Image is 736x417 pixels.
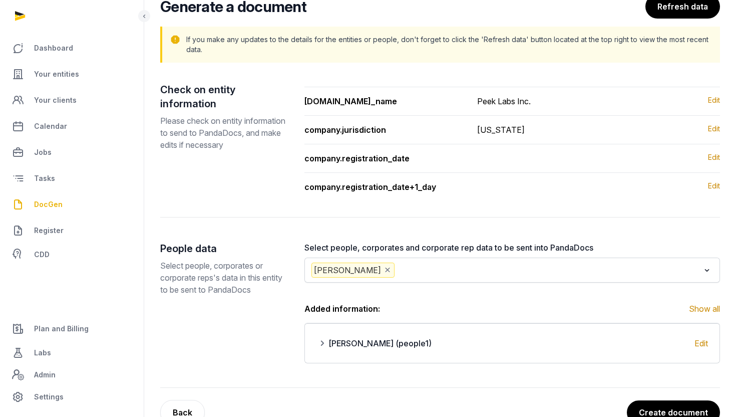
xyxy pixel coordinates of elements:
div: company.jurisdiction [304,124,461,136]
div: [US_STATE] [477,124,525,136]
span: Dashboard [34,42,73,54]
a: Dashboard [8,36,136,60]
div: Show all [689,303,720,315]
button: Deselect Sherry Yan Jiang [383,263,392,277]
a: Jobs [8,140,136,164]
div: Peek Labs Inc. [477,95,531,107]
h2: Check on entity information [160,83,288,111]
div: [DOMAIN_NAME]_name [304,95,461,107]
p: If you make any updates to the details for the entities or people, don't forget to click the 'Ref... [186,35,712,55]
span: Register [34,225,64,237]
span: DocGen [34,198,63,211]
a: Edit [708,152,720,162]
span: CDD [34,249,50,261]
span: Plan and Billing [34,323,89,335]
span: Calendar [34,120,67,132]
a: Plan and Billing [8,317,136,341]
a: Edit [694,338,708,348]
p: Select people, corporates or corporate reps's data in this entity to be sent to PandaDocs [160,260,288,296]
div: company.registration_date [304,152,461,164]
span: Jobs [34,146,52,158]
li: Added information: [304,303,720,315]
a: DocGen [8,192,136,217]
span: Your entities [34,68,79,80]
a: Calendar [8,114,136,138]
input: Search for option [397,263,700,278]
a: Your clients [8,88,136,112]
div: company.registration_date+1_day [304,181,461,193]
div: Search for option [309,261,715,280]
a: Settings [8,385,136,409]
a: Tasks [8,166,136,190]
span: Settings [34,391,64,403]
label: Select people, corporates and corporate rep data to be sent into PandaDocs [304,242,720,254]
span: Labs [34,347,51,359]
a: Admin [8,365,136,385]
a: Register [8,219,136,243]
span: Your clients [34,94,77,106]
a: Your entities [8,62,136,86]
a: Edit [708,124,720,136]
span: Tasks [34,172,55,184]
span: Admin [34,369,56,381]
span: [PERSON_NAME] (people1) [328,337,432,349]
p: Please check on entity information to send to PandaDocs, and make edits if necessary [160,115,288,151]
a: Labs [8,341,136,365]
a: Edit [708,181,720,191]
h2: People data [160,242,288,256]
a: Edit [708,95,720,107]
span: [PERSON_NAME] [311,263,395,278]
a: CDD [8,245,136,265]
